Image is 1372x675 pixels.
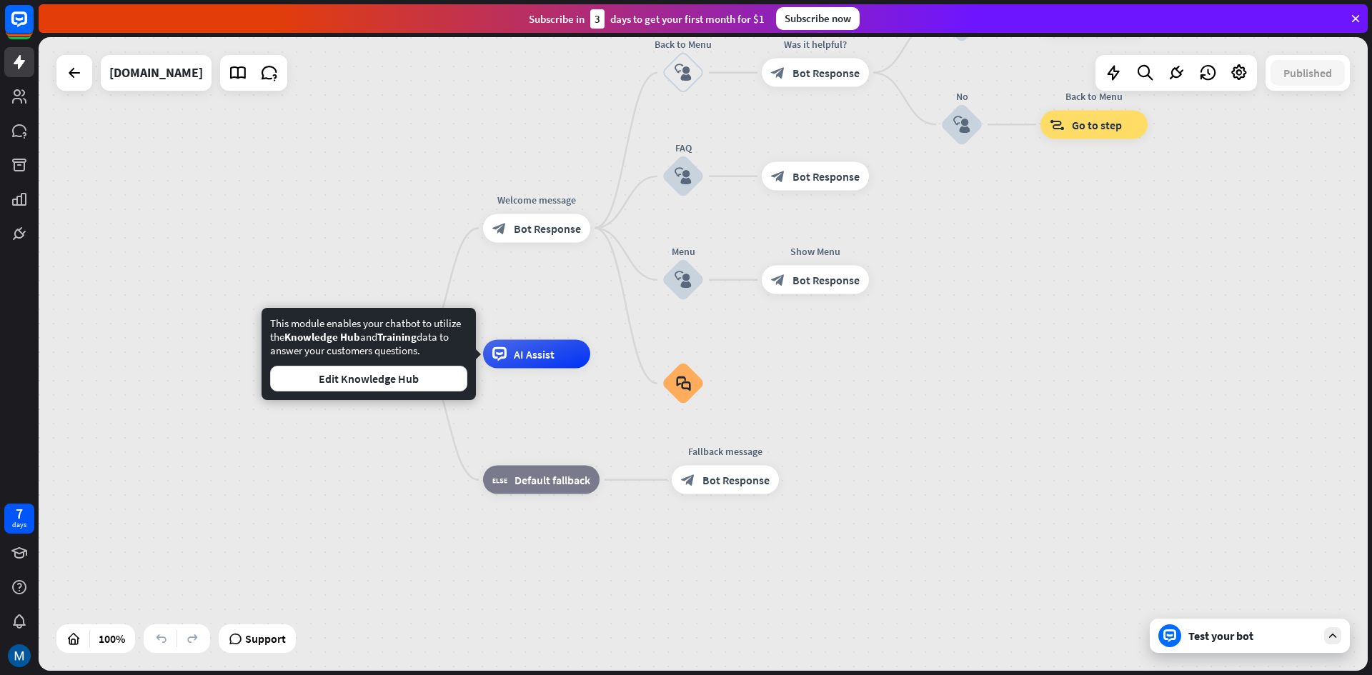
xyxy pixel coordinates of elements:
[640,37,726,51] div: Back to Menu
[12,520,26,530] div: days
[792,66,860,80] span: Bot Response
[1050,117,1065,131] i: block_goto
[16,507,23,520] div: 7
[1030,89,1158,103] div: Back to Menu
[675,168,692,185] i: block_user_input
[776,7,860,30] div: Subscribe now
[751,244,880,259] div: Show Menu
[472,192,601,206] div: Welcome message
[245,627,286,650] span: Support
[4,504,34,534] a: 7 days
[492,221,507,235] i: block_bot_response
[109,55,203,91] div: example.com
[514,473,590,487] span: Default fallback
[751,37,880,51] div: Was it helpful?
[640,141,726,155] div: FAQ
[953,116,970,133] i: block_user_input
[1271,60,1345,86] button: Published
[11,6,54,49] button: Open LiveChat chat widget
[529,9,765,29] div: Subscribe in days to get your first month for $1
[771,169,785,184] i: block_bot_response
[702,473,770,487] span: Bot Response
[270,366,467,391] button: Edit Knowledge Hub
[675,64,692,81] i: block_user_input
[94,627,129,650] div: 100%
[1072,117,1122,131] span: Go to step
[771,273,785,287] i: block_bot_response
[1188,629,1317,643] div: Test your bot
[377,330,417,344] span: Training
[492,473,507,487] i: block_fallback
[792,169,860,184] span: Bot Response
[676,376,691,391] i: block_faq
[284,330,360,344] span: Knowledge Hub
[675,271,692,289] i: block_user_input
[640,244,726,259] div: Menu
[919,89,1005,103] div: No
[270,316,467,391] div: This module enables your chatbot to utilize the and data to answer your customers questions.
[514,347,555,361] span: AI Assist
[681,473,695,487] i: block_bot_response
[792,273,860,287] span: Bot Response
[514,221,581,235] span: Bot Response
[661,444,790,459] div: Fallback message
[590,9,605,29] div: 3
[771,66,785,80] i: block_bot_response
